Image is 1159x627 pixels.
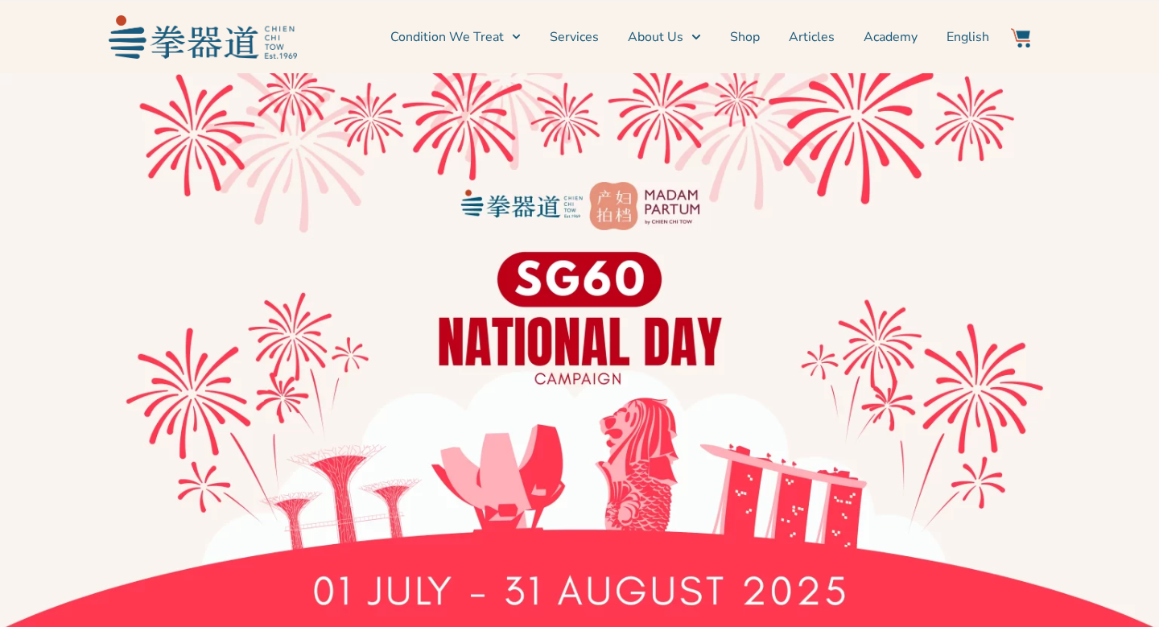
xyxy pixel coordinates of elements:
[789,17,835,57] a: Articles
[390,17,521,57] a: Condition We Treat
[628,17,700,57] a: About Us
[947,27,989,47] span: English
[864,17,918,57] a: Academy
[1011,28,1030,47] img: Website Icon-03
[305,17,989,57] nav: Menu
[947,17,989,57] a: Switch to English
[550,17,599,57] a: Services
[730,17,760,57] a: Shop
